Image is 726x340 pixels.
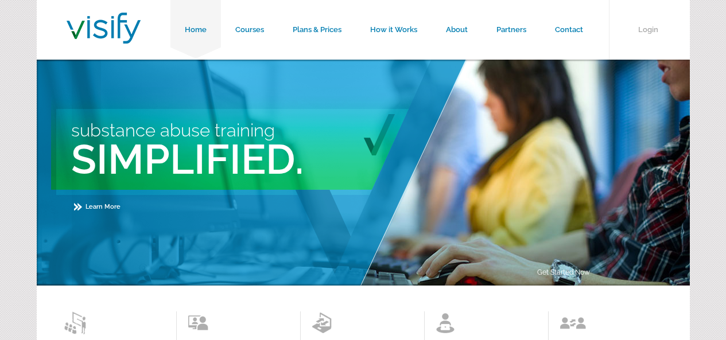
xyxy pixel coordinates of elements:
[67,13,141,44] img: Visify Training
[523,260,604,286] a: Get Started Now
[436,311,462,334] img: Learn from the Experts
[71,135,469,183] h2: Simplified.
[359,60,690,286] img: Main Image
[188,311,214,334] img: Learn from the Experts
[560,311,586,334] img: Learn from the Experts
[74,203,121,210] a: Learn More
[64,311,90,334] img: Learn from the Experts
[67,30,141,47] a: Visify Training
[312,311,338,334] img: Learn from the Experts
[71,120,469,140] h3: Substance Abuse Training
